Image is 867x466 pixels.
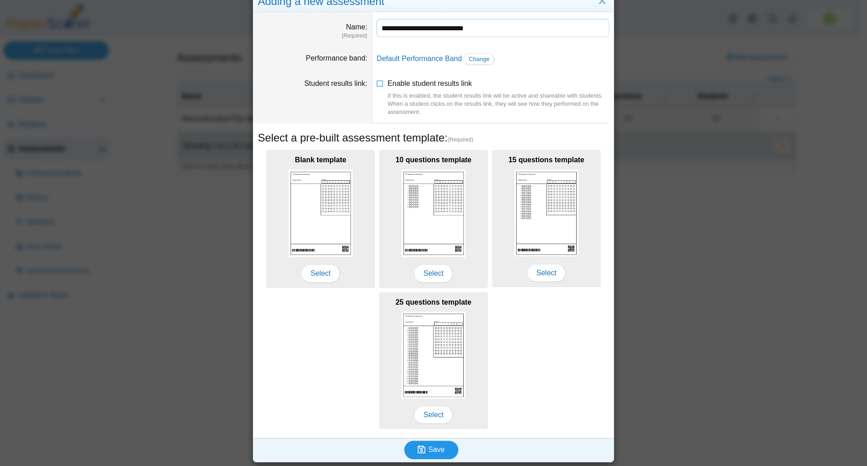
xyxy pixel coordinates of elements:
[447,136,473,144] span: (Required)
[289,169,353,257] img: scan_sheet_blank.png
[469,56,489,62] span: Change
[414,406,453,424] span: Select
[508,156,584,164] b: 15 questions template
[387,92,609,117] div: If this is enabled, the student results link will be active and shareable with students. When a s...
[295,156,346,164] b: Blank template
[304,80,368,87] label: Student results link
[401,312,466,399] img: scan_sheet_25_questions.png
[346,23,367,31] label: Name
[527,264,566,282] span: Select
[514,169,578,256] img: scan_sheet_15_questions.png
[404,441,458,459] button: Save
[306,54,367,62] label: Performance band
[396,156,471,164] b: 10 questions template
[377,55,462,62] a: Default Performance Band
[414,264,453,282] span: Select
[301,264,340,282] span: Select
[464,53,494,65] a: Change
[258,32,367,40] dfn: (Required)
[258,130,609,146] h5: Select a pre-built assessment template:
[396,298,471,306] b: 25 questions template
[387,80,609,116] span: Enable student results link
[401,169,466,257] img: scan_sheet_10_questions.png
[428,446,444,453] span: Save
